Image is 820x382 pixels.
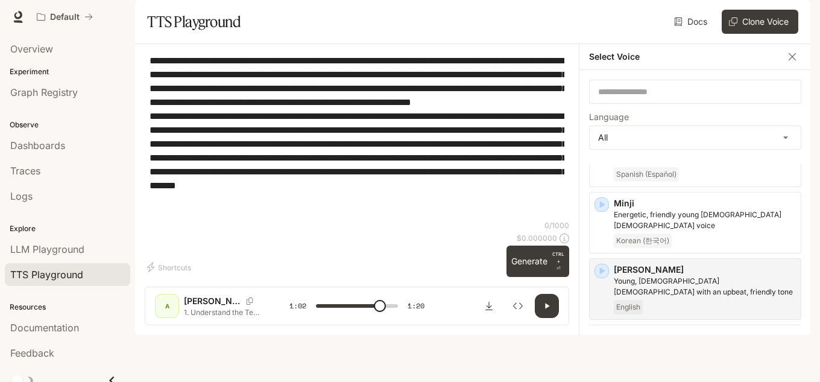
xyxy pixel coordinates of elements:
button: Inspect [506,294,530,318]
p: Minji [614,197,796,209]
button: Download audio [477,294,501,318]
button: All workspaces [31,5,98,29]
p: ⏎ [552,250,564,272]
div: All [590,126,801,149]
button: Clone Voice [722,10,798,34]
p: Default [50,12,80,22]
h1: TTS Playground [147,10,241,34]
p: [PERSON_NAME] [184,295,241,307]
span: Spanish (Español) [614,167,679,182]
p: Energetic, friendly young Korean female voice [614,209,796,231]
span: Korean (한국어) [614,234,672,248]
button: GenerateCTRL +⏎ [506,246,569,277]
span: English [614,300,643,314]
p: 1. Understand the Test Framework Sections: Reading (35 min, 20 questions) Listening (36 min, 28 q... [184,307,260,317]
p: Young, British female with an upbeat, friendly tone [614,276,796,298]
span: 1:02 [289,300,306,312]
button: Shortcuts [145,258,196,277]
span: 1:20 [408,300,424,312]
p: CTRL + [552,250,564,265]
p: [PERSON_NAME] [614,264,796,276]
div: A [157,296,177,316]
button: Copy Voice ID [241,298,258,305]
a: Docs [672,10,712,34]
p: Language [589,113,629,121]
